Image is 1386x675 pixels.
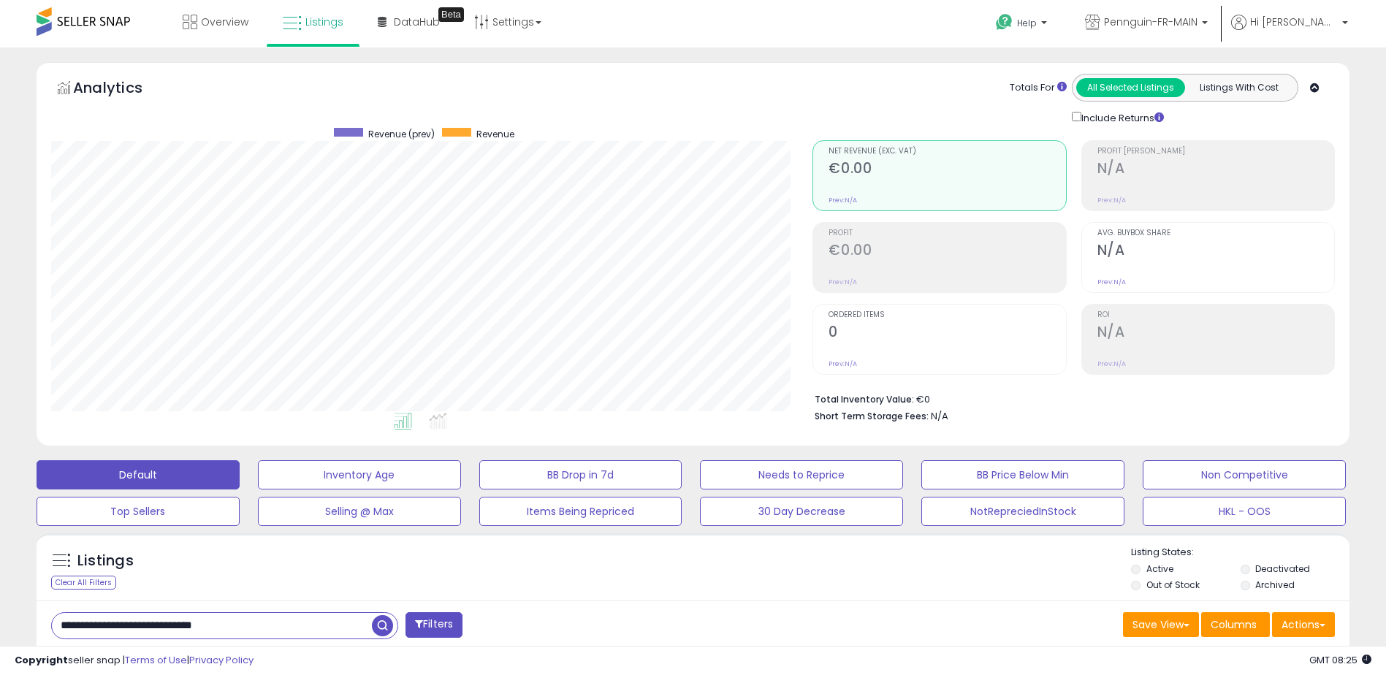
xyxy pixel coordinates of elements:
span: Pennguin-FR-MAIN [1104,15,1197,29]
div: Clear All Filters [51,576,116,590]
span: Avg. Buybox Share [1097,229,1334,237]
a: Help [984,2,1062,47]
b: Total Inventory Value: [815,393,914,405]
label: Deactivated [1255,562,1310,575]
label: Active [1146,562,1173,575]
button: BB Drop in 7d [479,460,682,489]
span: DataHub [394,15,440,29]
small: Prev: N/A [1097,278,1126,286]
b: Short Term Storage Fees: [815,410,929,422]
small: Prev: N/A [1097,359,1126,368]
span: Overview [201,15,248,29]
button: All Selected Listings [1076,78,1185,97]
div: Totals For [1010,81,1067,95]
span: Profit [PERSON_NAME] [1097,148,1334,156]
li: €0 [815,389,1324,407]
a: Hi [PERSON_NAME] [1231,15,1348,47]
button: Items Being Repriced [479,497,682,526]
h2: €0.00 [829,160,1065,180]
strong: Copyright [15,653,68,667]
span: Net Revenue (Exc. VAT) [829,148,1065,156]
button: Default [37,460,240,489]
span: Profit [829,229,1065,237]
span: Ordered Items [829,311,1065,319]
h2: N/A [1097,242,1334,262]
small: Prev: N/A [1097,196,1126,205]
div: Include Returns [1061,109,1181,126]
a: Terms of Use [125,653,187,667]
span: Help [1017,17,1037,29]
span: Listings [305,15,343,29]
h5: Listings [77,551,134,571]
p: Listing States: [1131,546,1349,560]
span: 2025-09-15 08:25 GMT [1309,653,1371,667]
small: Prev: N/A [829,196,857,205]
label: Out of Stock [1146,579,1200,591]
h5: Analytics [73,77,171,102]
button: NotRepreciedInStock [921,497,1124,526]
i: Get Help [995,13,1013,31]
span: Revenue [476,128,514,140]
button: Filters [405,612,462,638]
span: Columns [1211,617,1257,632]
h2: 0 [829,324,1065,343]
button: Selling @ Max [258,497,461,526]
span: Revenue (prev) [368,128,435,140]
button: BB Price Below Min [921,460,1124,489]
small: Prev: N/A [829,278,857,286]
span: ROI [1097,311,1334,319]
button: Columns [1201,612,1270,637]
button: Non Competitive [1143,460,1346,489]
span: Hi [PERSON_NAME] [1250,15,1338,29]
button: Top Sellers [37,497,240,526]
a: Privacy Policy [189,653,254,667]
button: 30 Day Decrease [700,497,903,526]
h2: N/A [1097,324,1334,343]
button: Listings With Cost [1184,78,1293,97]
button: HKL - OOS [1143,497,1346,526]
div: Tooltip anchor [438,7,464,22]
button: Needs to Reprice [700,460,903,489]
button: Inventory Age [258,460,461,489]
small: Prev: N/A [829,359,857,368]
label: Archived [1255,579,1295,591]
div: seller snap | | [15,654,254,668]
span: N/A [931,409,948,423]
button: Save View [1123,612,1199,637]
button: Actions [1272,612,1335,637]
h2: N/A [1097,160,1334,180]
h2: €0.00 [829,242,1065,262]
